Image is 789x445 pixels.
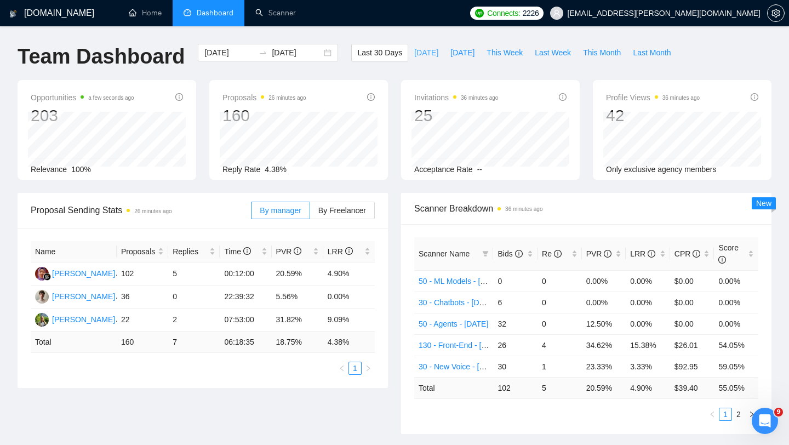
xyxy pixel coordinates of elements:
div: 160 [222,105,306,126]
span: Last Week [535,47,571,59]
td: 160 [117,332,168,353]
button: left [706,408,719,421]
td: $ 39.40 [670,377,714,398]
li: 1 [719,408,732,421]
span: Bids [498,249,522,258]
span: info-circle [515,250,523,258]
td: 0.00% [323,286,375,309]
td: 102 [117,263,168,286]
img: OH [35,290,49,304]
td: 26 [493,334,538,356]
button: Last Month [627,44,677,61]
span: Scanner Breakdown [414,202,758,215]
td: Total [414,377,493,398]
a: 50 - Agents - [DATE] [419,320,488,328]
li: 1 [348,362,362,375]
td: 20.59 % [582,377,626,398]
td: 0.00% [714,313,758,334]
td: 0.00% [714,270,758,292]
button: right [362,362,375,375]
time: 36 minutes ago [461,95,498,101]
span: info-circle [648,250,655,258]
span: New [756,199,771,208]
span: This Week [487,47,523,59]
td: 5.56% [272,286,323,309]
td: 00:12:00 [220,263,271,286]
td: 23.33% [582,356,626,377]
td: 12.50% [582,313,626,334]
th: Name [31,241,117,263]
span: By Freelancer [318,206,366,215]
span: 100% [71,165,91,174]
time: 26 minutes ago [134,208,171,214]
div: 203 [31,105,134,126]
span: left [709,411,716,418]
time: 36 minutes ago [662,95,700,101]
span: info-circle [345,247,353,255]
li: Next Page [745,408,758,421]
span: info-circle [294,247,301,255]
td: $0.00 [670,292,714,313]
td: 1 [538,356,582,377]
td: $0.00 [670,313,714,334]
td: 4.38 % [323,332,375,353]
span: Time [224,247,250,256]
div: 25 [414,105,498,126]
td: 2 [168,309,220,332]
img: gigradar-bm.png [43,273,51,281]
time: 36 minutes ago [505,206,542,212]
td: 18.75 % [272,332,323,353]
span: Re [542,249,562,258]
td: 32 [493,313,538,334]
td: 0.00% [626,313,670,334]
td: 0 [538,292,582,313]
span: Scanner Name [419,249,470,258]
td: 34.62% [582,334,626,356]
td: 06:18:35 [220,332,271,353]
input: End date [272,47,322,59]
span: Last Month [633,47,671,59]
a: 2 [733,408,745,420]
div: [PERSON_NAME] [52,290,115,303]
li: 2 [732,408,745,421]
span: Proposals [222,91,306,104]
a: OH[PERSON_NAME] [35,292,115,300]
span: PVR [276,247,302,256]
button: [DATE] [444,44,481,61]
span: left [339,365,345,372]
td: 3.33% [626,356,670,377]
td: 5 [168,263,220,286]
span: info-circle [175,93,183,101]
td: Total [31,332,117,353]
button: setting [767,4,785,22]
td: $92.95 [670,356,714,377]
span: Acceptance Rate [414,165,473,174]
span: info-circle [604,250,611,258]
td: 20.59% [272,263,323,286]
button: left [335,362,348,375]
span: filter [480,246,491,262]
span: [DATE] [414,47,438,59]
td: 55.05 % [714,377,758,398]
div: 42 [606,105,700,126]
td: 6 [493,292,538,313]
span: info-circle [243,247,251,255]
td: 102 [493,377,538,398]
td: 07:53:00 [220,309,271,332]
button: This Month [577,44,627,61]
td: 30 [493,356,538,377]
td: 9.09% [323,309,375,332]
span: setting [768,9,784,18]
span: Last 30 Days [357,47,402,59]
a: 1 [349,362,361,374]
a: homeHome [129,8,162,18]
time: 26 minutes ago [268,95,306,101]
span: Relevance [31,165,67,174]
td: 22 [117,309,168,332]
span: 9 [774,408,783,417]
td: 0 [538,313,582,334]
span: 2226 [523,7,539,19]
button: This Week [481,44,529,61]
img: logo [9,5,17,22]
td: 0 [538,270,582,292]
